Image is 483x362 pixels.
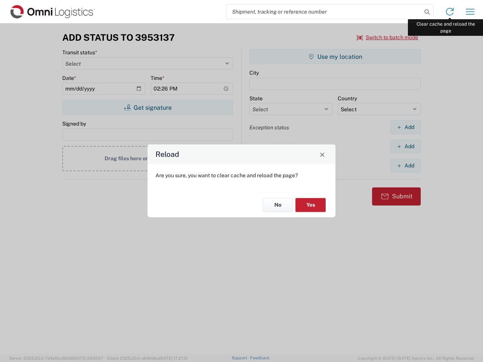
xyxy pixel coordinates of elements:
button: Yes [295,198,326,212]
button: No [263,198,293,212]
input: Shipment, tracking or reference number [226,5,422,19]
p: Are you sure, you want to clear cache and reload the page? [155,172,328,179]
button: Close [317,149,328,160]
h4: Reload [155,149,179,160]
